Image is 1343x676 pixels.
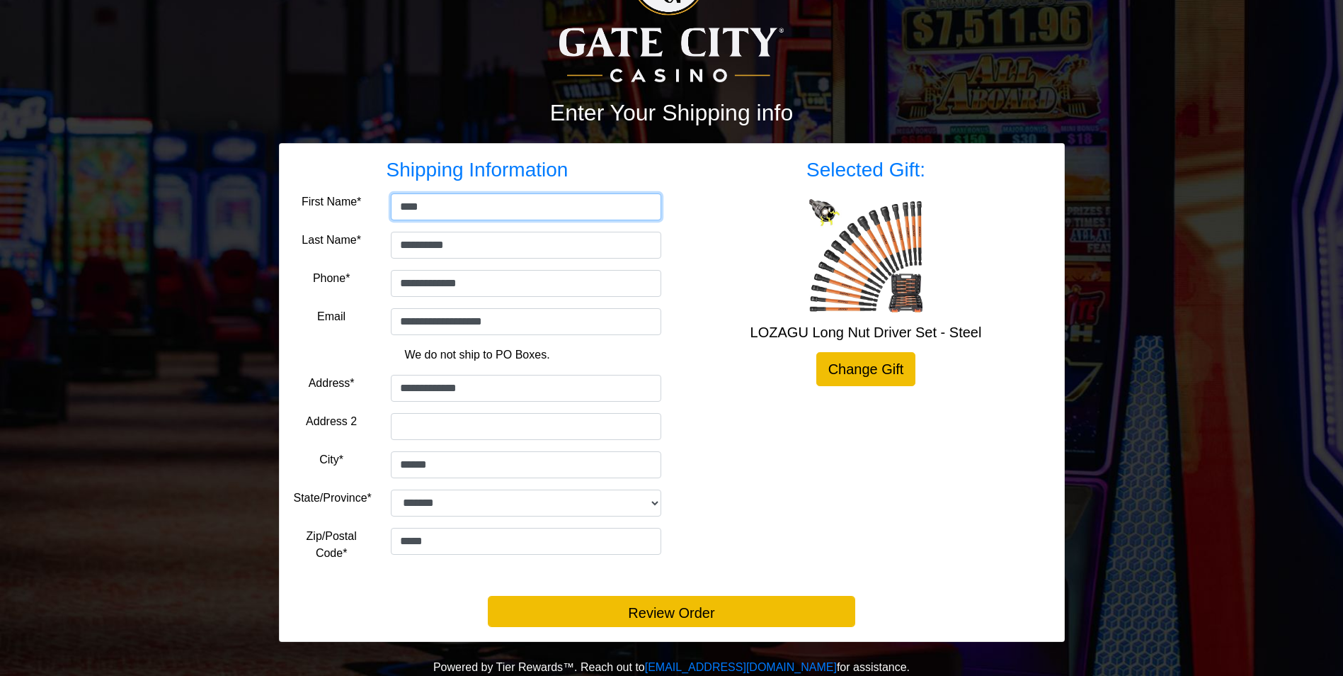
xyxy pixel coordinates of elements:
label: Phone* [313,270,350,287]
label: Email [317,308,345,325]
label: Last Name* [302,232,361,249]
span: Powered by Tier Rewards™. Reach out to for assistance. [433,661,910,673]
a: [EMAIL_ADDRESS][DOMAIN_NAME] [645,661,837,673]
h3: Selected Gift: [682,158,1050,182]
h5: LOZAGU Long Nut Driver Set - Steel [682,324,1050,341]
h2: Enter Your Shipping info [279,99,1065,126]
label: First Name* [302,193,361,210]
label: Address* [309,375,355,392]
p: We do not ship to PO Boxes. [304,347,651,364]
h3: Shipping Information [294,158,661,182]
label: Zip/Postal Code* [294,528,370,562]
a: Change Gift [816,352,916,386]
label: City* [319,451,343,468]
img: LOZAGU Long Nut Driver Set - Steel [809,199,922,312]
label: State/Province* [294,490,372,507]
button: Review Order [488,596,855,627]
label: Address 2 [306,413,357,430]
